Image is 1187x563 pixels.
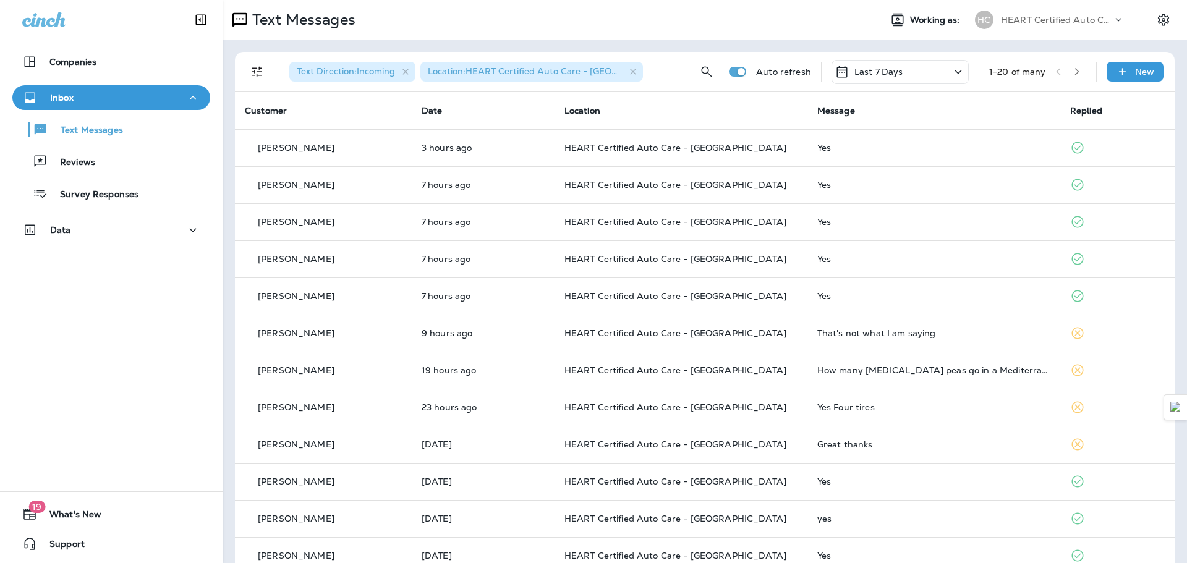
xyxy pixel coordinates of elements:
button: Inbox [12,85,210,110]
p: Sep 12, 2025 09:07 AM [422,254,545,264]
div: Location:HEART Certified Auto Care - [GEOGRAPHIC_DATA] [420,62,643,82]
div: Yes [817,476,1050,486]
p: [PERSON_NAME] [258,551,334,561]
div: Great thanks [817,439,1050,449]
p: Companies [49,57,96,67]
button: Data [12,218,210,242]
span: HEART Certified Auto Care - [GEOGRAPHIC_DATA] [564,253,786,265]
span: HEART Certified Auto Care - [GEOGRAPHIC_DATA] [564,290,786,302]
p: [PERSON_NAME] [258,143,334,153]
p: Text Messages [48,125,123,137]
div: Yes Four tires [817,402,1050,412]
span: Location : HEART Certified Auto Care - [GEOGRAPHIC_DATA] [428,66,684,77]
span: 19 [28,501,45,513]
div: That's not what I am saying [817,328,1050,338]
p: [PERSON_NAME] [258,217,334,227]
span: Support [37,539,85,554]
p: [PERSON_NAME] [258,180,334,190]
div: Yes [817,551,1050,561]
p: Sep 11, 2025 12:28 PM [422,476,545,486]
button: Reviews [12,148,210,174]
p: Sep 11, 2025 09:26 PM [422,365,545,375]
p: Inbox [50,93,74,103]
p: [PERSON_NAME] [258,439,334,449]
p: [PERSON_NAME] [258,402,334,412]
p: [PERSON_NAME] [258,476,334,486]
div: Yes [817,143,1050,153]
span: HEART Certified Auto Care - [GEOGRAPHIC_DATA] [564,476,786,487]
p: Reviews [48,157,95,169]
p: Auto refresh [756,67,811,77]
span: HEART Certified Auto Care - [GEOGRAPHIC_DATA] [564,365,786,376]
span: HEART Certified Auto Care - [GEOGRAPHIC_DATA] [564,216,786,227]
button: 19What's New [12,502,210,527]
span: What's New [37,509,101,524]
p: Survey Responses [48,189,138,201]
span: HEART Certified Auto Care - [GEOGRAPHIC_DATA] [564,402,786,413]
div: Yes [817,291,1050,301]
span: HEART Certified Auto Care - [GEOGRAPHIC_DATA] [564,439,786,450]
div: 1 - 20 of many [989,67,1046,77]
p: New [1135,67,1154,77]
img: Detect Auto [1170,402,1181,413]
div: yes [817,514,1050,523]
p: Sep 11, 2025 05:46 PM [422,402,545,412]
button: Collapse Sidebar [184,7,218,32]
p: HEART Certified Auto Care [1001,15,1112,25]
p: [PERSON_NAME] [258,254,334,264]
button: Support [12,531,210,556]
button: Text Messages [12,116,210,142]
button: Search Messages [694,59,719,84]
p: Sep 12, 2025 09:07 AM [422,217,545,227]
span: Message [817,105,855,116]
button: Filters [245,59,270,84]
p: Sep 11, 2025 12:28 PM [422,439,545,449]
p: [PERSON_NAME] [258,291,334,301]
p: Sep 12, 2025 09:07 AM [422,180,545,190]
span: Replied [1070,105,1102,116]
p: Text Messages [247,11,355,29]
span: Text Direction : Incoming [297,66,395,77]
p: Sep 11, 2025 10:52 AM [422,551,545,561]
div: Text Direction:Incoming [289,62,415,82]
div: How many black eye peas go in a Mediterranean soup? [817,365,1050,375]
span: Working as: [910,15,963,25]
p: Data [50,225,71,235]
div: Yes [817,254,1050,264]
span: HEART Certified Auto Care - [GEOGRAPHIC_DATA] [564,142,786,153]
p: Sep 11, 2025 11:21 AM [422,514,545,523]
span: Date [422,105,443,116]
p: Sep 12, 2025 09:05 AM [422,291,545,301]
p: Sep 12, 2025 07:08 AM [422,328,545,338]
button: Settings [1152,9,1175,31]
span: HEART Certified Auto Care - [GEOGRAPHIC_DATA] [564,550,786,561]
button: Survey Responses [12,180,210,206]
p: Sep 12, 2025 01:02 PM [422,143,545,153]
span: Location [564,105,600,116]
span: HEART Certified Auto Care - [GEOGRAPHIC_DATA] [564,328,786,339]
span: Customer [245,105,287,116]
p: Last 7 Days [854,67,903,77]
div: Yes [817,180,1050,190]
p: [PERSON_NAME] [258,365,334,375]
p: [PERSON_NAME] [258,328,334,338]
span: HEART Certified Auto Care - [GEOGRAPHIC_DATA] [564,513,786,524]
p: [PERSON_NAME] [258,514,334,523]
div: HC [975,11,993,29]
div: Yes [817,217,1050,227]
button: Companies [12,49,210,74]
span: HEART Certified Auto Care - [GEOGRAPHIC_DATA] [564,179,786,190]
